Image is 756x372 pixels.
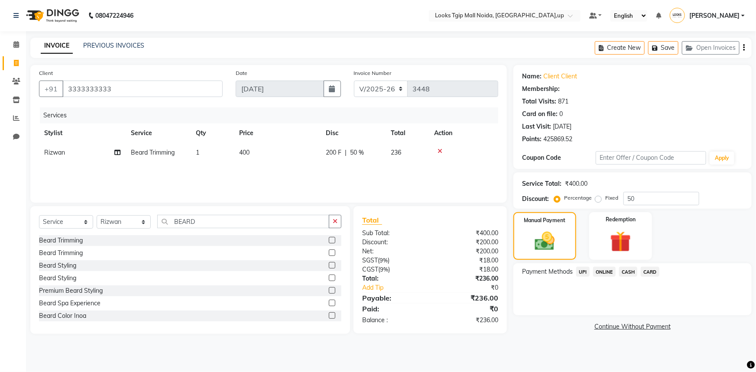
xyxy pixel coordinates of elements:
div: ( ) [356,265,430,274]
div: 0 [559,110,563,119]
button: Open Invoices [682,41,740,55]
div: ₹400.00 [430,229,505,238]
th: Disc [321,123,386,143]
th: Action [429,123,498,143]
span: CASH [619,267,638,277]
a: Client Client [543,72,577,81]
label: Date [236,69,247,77]
div: Discount: [356,238,430,247]
div: Total: [356,274,430,283]
div: ₹400.00 [565,179,587,188]
label: Fixed [605,194,618,202]
a: Add Tip [356,283,442,292]
input: Enter Offer / Coupon Code [596,151,706,165]
span: | [345,148,347,157]
span: 400 [239,149,250,156]
div: ( ) [356,256,430,265]
div: Premium Beard Styling [39,286,103,295]
label: Manual Payment [524,217,565,224]
span: CGST [362,265,378,273]
div: ₹18.00 [430,256,505,265]
span: ONLINE [593,267,616,277]
img: _cash.svg [529,230,561,253]
label: Redemption [606,216,636,223]
label: Percentage [564,194,592,202]
b: 08047224946 [95,3,133,28]
div: ₹200.00 [430,238,505,247]
span: 236 [391,149,401,156]
div: Net: [356,247,430,256]
div: Beard Color Inoa [39,311,86,320]
div: Beard Trimming [39,236,83,245]
th: Total [386,123,429,143]
span: Beard Trimming [131,149,175,156]
span: 200 F [326,148,341,157]
div: Beard Styling [39,261,76,270]
span: CARD [641,267,659,277]
button: Apply [710,152,734,165]
div: Sub Total: [356,229,430,238]
span: 50 % [350,148,364,157]
a: INVOICE [41,38,73,54]
span: SGST [362,256,378,264]
div: Service Total: [522,179,561,188]
div: Paid: [356,304,430,314]
img: logo [22,3,81,28]
label: Invoice Number [354,69,392,77]
button: +91 [39,81,63,97]
div: ₹236.00 [430,316,505,325]
div: Card on file: [522,110,558,119]
span: 9% [380,257,388,264]
th: Stylist [39,123,126,143]
div: Payable: [356,293,430,303]
span: 1 [196,149,199,156]
input: Search or Scan [157,215,329,228]
img: Amaan Salmani [670,8,685,23]
div: ₹18.00 [430,265,505,274]
div: Balance : [356,316,430,325]
div: ₹0 [443,283,505,292]
button: Create New [595,41,645,55]
div: ₹0 [430,304,505,314]
button: Save [648,41,678,55]
div: Points: [522,135,542,144]
div: Beard Spa Experience [39,299,101,308]
div: ₹236.00 [430,274,505,283]
div: Last Visit: [522,122,551,131]
span: Total [362,216,382,225]
input: Search by Name/Mobile/Email/Code [62,81,223,97]
div: Name: [522,72,542,81]
div: Discount: [522,194,549,204]
th: Qty [191,123,234,143]
div: Services [40,107,505,123]
div: Beard Styling [39,274,76,283]
div: ₹200.00 [430,247,505,256]
th: Service [126,123,191,143]
div: Total Visits: [522,97,556,106]
span: UPI [576,267,590,277]
div: 871 [558,97,568,106]
div: ₹236.00 [430,293,505,303]
label: Client [39,69,53,77]
img: _gift.svg [604,229,638,255]
div: 425869.52 [543,135,572,144]
span: Rizwan [44,149,65,156]
div: Membership: [522,84,560,94]
span: [PERSON_NAME] [689,11,740,20]
div: [DATE] [553,122,571,131]
div: Coupon Code [522,153,596,162]
th: Price [234,123,321,143]
div: Beard Trimming [39,249,83,258]
a: PREVIOUS INVOICES [83,42,144,49]
span: Payment Methods [522,267,573,276]
span: 9% [380,266,388,273]
a: Continue Without Payment [515,322,750,331]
